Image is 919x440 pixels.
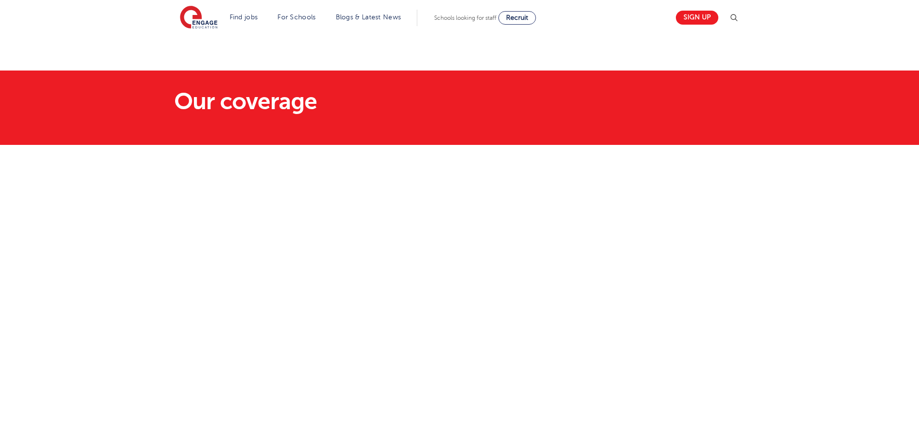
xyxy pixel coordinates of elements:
a: For Schools [277,14,315,21]
h1: Our coverage [174,90,550,113]
a: Find jobs [230,14,258,21]
img: Engage Education [180,6,218,30]
span: Recruit [506,14,528,21]
a: Recruit [498,11,536,25]
a: Blogs & Latest News [336,14,401,21]
span: Schools looking for staff [434,14,496,21]
a: Sign up [676,11,718,25]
